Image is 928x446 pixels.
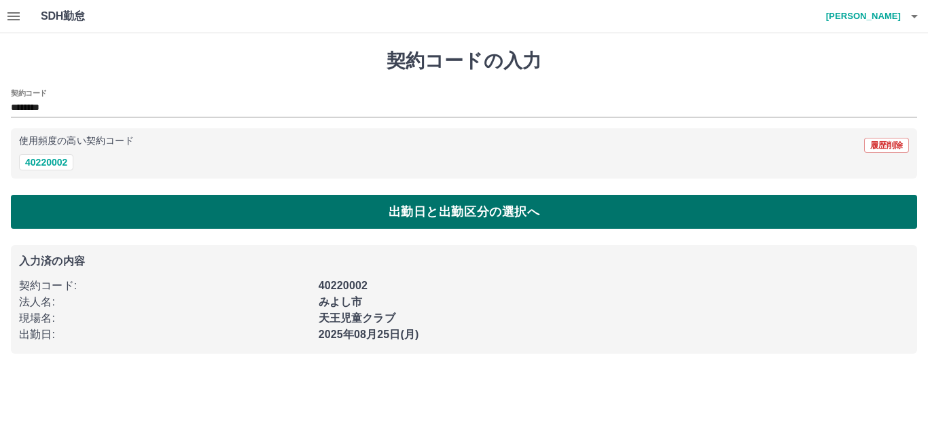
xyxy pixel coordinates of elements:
b: 40220002 [319,280,368,291]
p: 法人名 : [19,294,310,310]
b: 天王児童クラブ [319,312,395,324]
p: 出勤日 : [19,327,310,343]
h1: 契約コードの入力 [11,50,917,73]
button: 履歴削除 [864,138,909,153]
p: 現場名 : [19,310,310,327]
p: 使用頻度の高い契約コード [19,136,134,146]
p: 入力済の内容 [19,256,909,267]
button: 40220002 [19,154,73,170]
b: みよし市 [319,296,363,308]
p: 契約コード : [19,278,310,294]
h2: 契約コード [11,88,47,98]
b: 2025年08月25日(月) [319,329,419,340]
button: 出勤日と出勤区分の選択へ [11,195,917,229]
